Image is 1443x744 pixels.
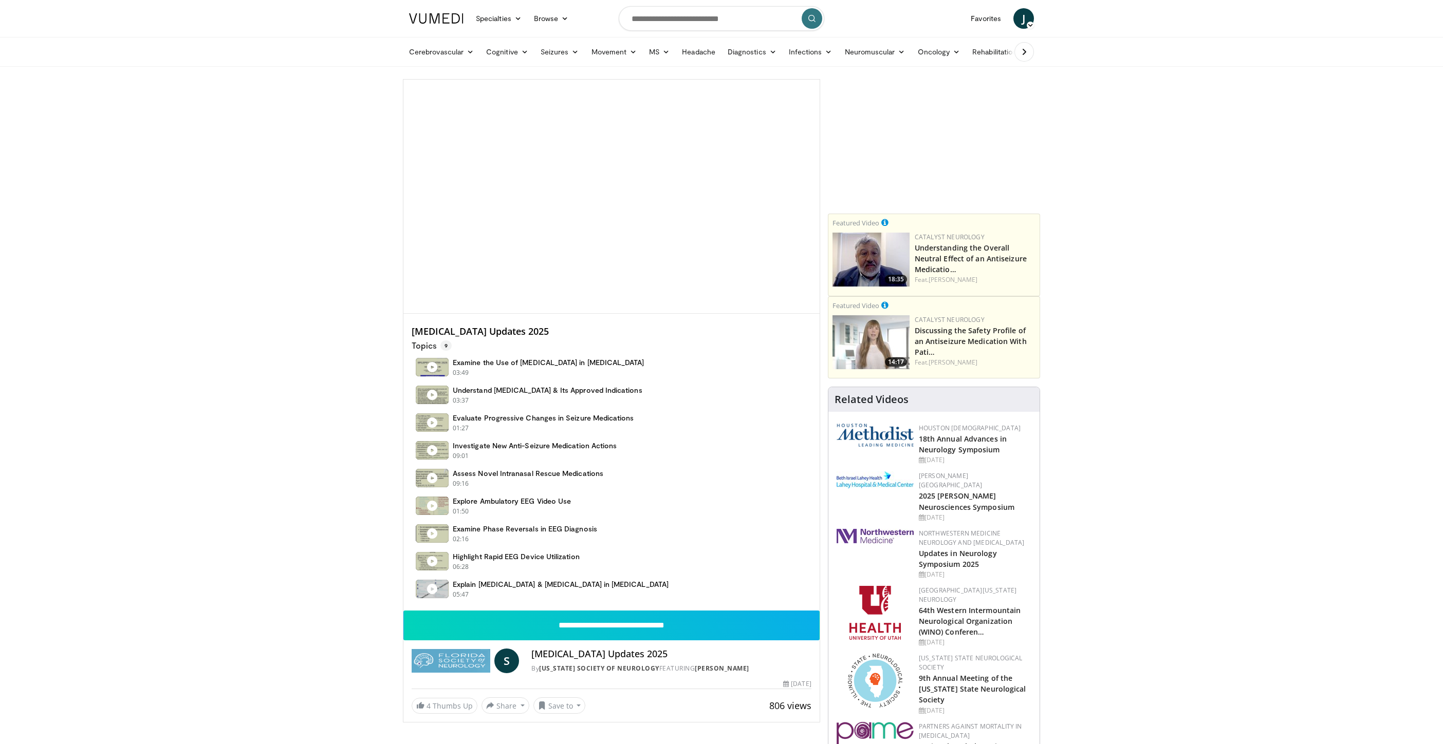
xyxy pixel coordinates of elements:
a: 14:17 [832,315,910,369]
h4: [MEDICAL_DATA] Updates 2025 [531,648,811,660]
h4: Examine Phase Reversals in EEG Diagnosis [453,524,597,533]
a: Neuromuscular [839,42,912,62]
a: Browse [528,8,575,29]
p: 09:01 [453,451,469,461]
button: Save to [533,697,586,714]
div: [DATE] [919,513,1031,522]
input: Search topics, interventions [619,6,824,31]
h4: Assess Novel Intranasal Rescue Medications [453,469,603,478]
h4: Understand [MEDICAL_DATA] & Its Approved Indications [453,386,642,395]
a: Specialties [470,8,528,29]
img: 71a8b48c-8850-4916-bbdd-e2f3ccf11ef9.png.150x105_q85_autocrop_double_scale_upscale_version-0.2.png [848,654,902,708]
a: 9th Annual Meeting of the [US_STATE] State Neurological Society [919,673,1026,704]
a: [US_STATE] State Neurological Society [919,654,1023,672]
a: Favorites [965,8,1007,29]
a: Northwestern Medicine Neurology and [MEDICAL_DATA] [919,529,1025,547]
a: Cognitive [480,42,534,62]
p: 03:37 [453,396,469,405]
a: 18:35 [832,233,910,287]
p: 01:50 [453,507,469,516]
div: [DATE] [919,638,1031,647]
a: Catalyst Neurology [915,233,985,241]
a: [GEOGRAPHIC_DATA][US_STATE] Neurology [919,586,1017,604]
a: 2025 [PERSON_NAME] Neurosciences Symposium [919,491,1014,511]
p: Topics [412,340,452,351]
img: 5e4488cc-e109-4a4e-9fd9-73bb9237ee91.png.150x105_q85_autocrop_double_scale_upscale_version-0.2.png [837,424,914,447]
p: 01:27 [453,424,469,433]
a: MS [643,42,676,62]
div: [DATE] [783,679,811,689]
img: 2a462fb6-9365-492a-ac79-3166a6f924d8.png.150x105_q85_autocrop_double_scale_upscale_version-0.2.jpg [837,529,914,543]
span: 4 [427,701,431,711]
a: [PERSON_NAME] [929,275,977,284]
a: Updates in Neurology Symposium 2025 [919,548,997,569]
a: 64th Western Intermountain Neurological Organization (WINO) Conferen… [919,605,1021,637]
h4: Investigate New Anti-Seizure Medication Actions [453,441,617,450]
h4: Evaluate Progressive Changes in Seizure Medications [453,413,634,423]
img: e7977282-282c-4444-820d-7cc2733560fd.jpg.150x105_q85_autocrop_double_scale_upscale_version-0.2.jpg [837,471,914,488]
a: 18th Annual Advances in Neurology Symposium [919,434,1007,454]
h4: Explore Ambulatory EEG Video Use [453,497,571,506]
a: Rehabilitation [966,42,1023,62]
a: Discussing the Safety Profile of an Antiseizure Medication With Pati… [915,326,1027,357]
a: [PERSON_NAME] [929,358,977,367]
img: VuMedi Logo [409,13,464,24]
span: 14:17 [885,357,907,367]
div: Feat. [915,275,1035,284]
a: S [494,648,519,673]
span: 9 [440,340,452,351]
span: 806 views [769,699,811,712]
h4: Explain [MEDICAL_DATA] & [MEDICAL_DATA] in [MEDICAL_DATA] [453,580,669,589]
div: [DATE] [919,455,1031,465]
div: By FEATURING [531,664,811,673]
a: Headache [676,42,721,62]
img: Florida Society of Neurology [412,648,490,673]
h4: [MEDICAL_DATA] Updates 2025 [412,326,811,337]
a: J [1013,8,1034,29]
a: Understanding the Overall Neutral Effect of an Antiseizure Medicatio… [915,243,1027,274]
p: 03:49 [453,368,469,377]
h4: Related Videos [835,393,909,406]
a: Diagnostics [721,42,783,62]
a: Partners Against Mortality in [MEDICAL_DATA] [919,722,1022,740]
h4: Highlight Rapid EEG Device Utilization [453,552,580,561]
a: Houston [DEMOGRAPHIC_DATA] [919,424,1021,432]
div: Feat. [915,358,1035,367]
h4: Examine the Use of [MEDICAL_DATA] in [MEDICAL_DATA] [453,358,644,367]
p: 06:28 [453,562,469,571]
div: [DATE] [919,706,1031,715]
p: 09:16 [453,479,469,488]
iframe: Advertisement [857,79,1011,207]
small: Featured Video [832,218,879,227]
a: Oncology [912,42,967,62]
img: f6362829-b0a3-407d-a044-59546adfd345.png.150x105_q85_autocrop_double_scale_upscale_version-0.2.png [849,586,901,640]
span: 18:35 [885,275,907,284]
a: Cerebrovascular [403,42,480,62]
a: Infections [783,42,839,62]
small: Featured Video [832,301,879,310]
div: [DATE] [919,570,1031,579]
a: Catalyst Neurology [915,315,985,324]
a: [US_STATE] Society of Neurology [539,664,659,673]
img: 01bfc13d-03a0-4cb7-bbaa-2eb0a1ecb046.png.150x105_q85_crop-smart_upscale.jpg [832,233,910,287]
video-js: Video Player [403,80,820,314]
img: c23d0a25-a0b6-49e6-ba12-869cdc8b250a.png.150x105_q85_crop-smart_upscale.jpg [832,315,910,369]
p: 02:16 [453,535,469,544]
a: [PERSON_NAME] [695,664,749,673]
a: Seizures [534,42,585,62]
a: [PERSON_NAME][GEOGRAPHIC_DATA] [919,471,983,489]
button: Share [482,697,529,714]
a: 4 Thumbs Up [412,698,477,714]
a: Movement [585,42,643,62]
p: 05:47 [453,590,469,599]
